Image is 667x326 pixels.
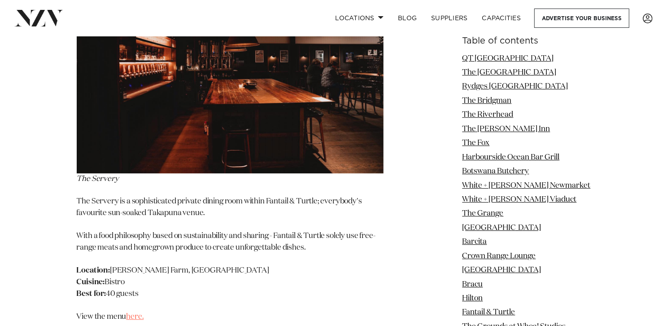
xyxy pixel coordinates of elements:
p: [PERSON_NAME] Farm, [GEOGRAPHIC_DATA] Bistro 40 guests [77,265,384,300]
a: [GEOGRAPHIC_DATA] [462,267,541,274]
a: [GEOGRAPHIC_DATA] [462,224,541,232]
a: Advertise your business [534,9,629,28]
a: The [PERSON_NAME] Inn [462,125,550,133]
strong: Cuisine: [77,278,105,286]
a: Crown Range Lounge [462,252,536,260]
a: The Bridgman [462,97,512,105]
a: The Fox [462,140,490,147]
img: nzv-logo.png [14,10,63,26]
strong: Location: [77,267,110,274]
a: BLOG [391,9,424,28]
strong: Best for: [77,290,106,298]
a: here. [126,313,144,321]
a: SUPPLIERS [424,9,475,28]
a: The Riverhead [462,111,514,119]
a: Locations [328,9,391,28]
p: The Servery is a sophisticated private dining room within Fantail & Turtle; everybody's favourite... [77,196,384,220]
a: Hilton [462,295,483,302]
a: Botswana Butchery [462,168,529,176]
span: The Servery [77,175,119,183]
a: White + [PERSON_NAME] Newmarket [462,182,591,189]
a: The [GEOGRAPHIC_DATA] [462,69,557,76]
h6: Table of contents [462,36,591,46]
a: Fantail & Turtle [462,309,515,317]
p: With a food philosophy based on sustainability and sharing - Fantail & Turtle solely use free-ran... [77,230,384,254]
p: View the menu [77,311,384,323]
a: Rydges [GEOGRAPHIC_DATA] [462,83,568,91]
a: Barcita [462,238,487,246]
a: Harbourside Ocean Bar Grill [462,154,560,161]
a: White + [PERSON_NAME] Viaduct [462,196,577,203]
a: Capacities [475,9,528,28]
a: Bracu [462,281,483,288]
a: The Grange [462,210,504,218]
a: QT [GEOGRAPHIC_DATA] [462,55,554,62]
